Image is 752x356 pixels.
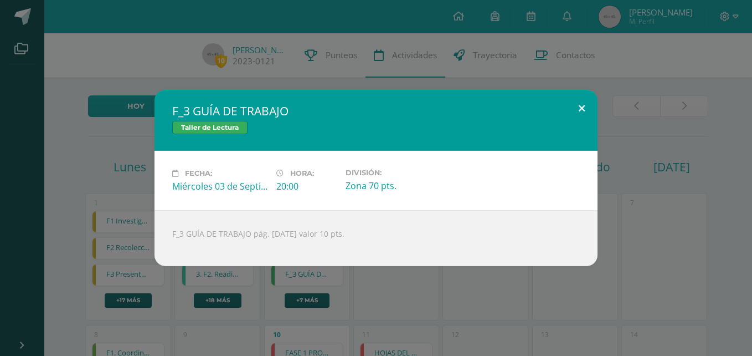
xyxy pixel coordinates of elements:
h2: F_3 GUÍA DE TRABAJO [172,103,580,119]
div: Miércoles 03 de Septiembre [172,180,267,192]
span: Taller de Lectura [172,121,248,134]
span: Hora: [290,169,314,177]
div: 20:00 [276,180,337,192]
label: División: [346,169,441,177]
div: Zona 70 pts. [346,180,441,192]
span: Fecha: [185,169,212,177]
button: Close (Esc) [566,90,598,128]
div: F_3 GUÍA DE TRABAJO pág. [DATE] valor 10 pts. [154,210,598,266]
